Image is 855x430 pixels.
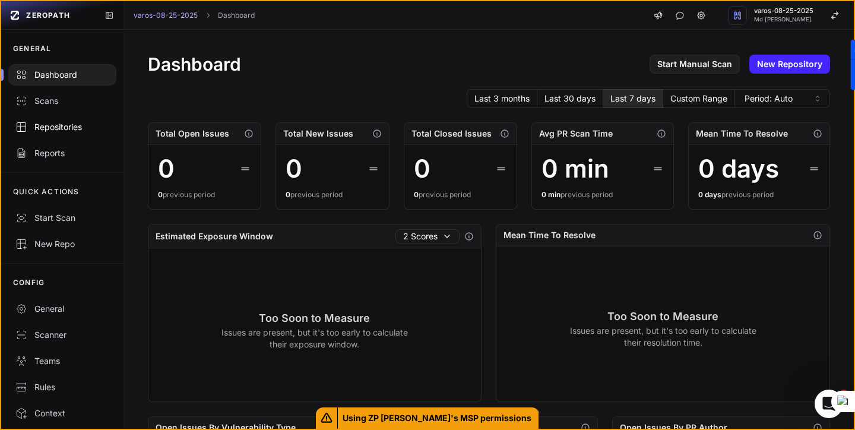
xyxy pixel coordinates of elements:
div: 0 min [541,154,609,183]
svg: chevron right, [204,11,212,20]
a: New Repository [749,55,830,74]
button: varos-08-25-2025 Md [PERSON_NAME] [721,1,854,30]
div: 0 [158,154,175,183]
span: ZEROPATH [26,11,70,20]
button: 2 Scores [395,229,460,244]
p: GENERAL [13,44,51,53]
h2: Total New Issues [283,128,353,140]
a: New Repo [1,231,123,257]
div: Start Scan [15,212,109,224]
span: 0 days [698,190,721,199]
div: Repositories [15,121,109,133]
span: 1 [839,390,848,399]
div: Dashboard [15,69,109,81]
div: 0 days [698,154,779,183]
div: Context [15,407,109,419]
a: varos-08-25-2025 [134,11,198,20]
a: Dashboard [1,62,123,88]
iframe: Intercom live chat [815,390,843,418]
p: Issues are present, but it's too early to calculate their exposure window. [221,327,408,350]
a: General [1,296,123,322]
p: Issues are present, but it's too early to calculate their resolution time. [569,325,756,349]
div: previous period [286,190,379,200]
a: Repositories [1,114,123,140]
a: Reports [1,140,123,166]
button: Last 7 days [603,89,663,108]
div: previous period [541,190,663,200]
span: 0 min [541,190,560,199]
a: Teams [1,348,123,374]
div: Rules [15,381,109,393]
div: 0 [414,154,430,183]
h3: Too Soon to Measure [569,308,756,325]
div: previous period [158,190,252,200]
h2: Avg PR Scan Time [539,128,613,140]
h3: Too Soon to Measure [221,310,408,327]
div: previous period [698,190,820,200]
div: 0 [286,154,302,183]
h2: Mean Time To Resolve [503,229,596,241]
a: Scans [1,88,123,114]
a: ZEROPATH [6,6,95,25]
p: CONFIG [13,278,45,287]
div: previous period [414,190,508,200]
a: Scanner [1,322,123,348]
button: Last 3 months [467,89,537,108]
a: Rules [1,374,123,400]
h1: Dashboard [148,53,241,75]
button: Last 30 days [537,89,603,108]
nav: breadcrumb [134,11,255,20]
a: Context [1,400,123,426]
div: Scans [15,95,109,107]
div: New Repo [15,238,109,250]
p: QUICK ACTIONS [13,187,80,197]
h2: Total Closed Issues [411,128,492,140]
span: Md [PERSON_NAME] [754,17,813,23]
span: 0 [158,190,163,199]
span: Period: Auto [745,93,793,105]
span: 0 [414,190,419,199]
h2: Estimated Exposure Window [156,230,273,242]
a: Start Manual Scan [650,55,740,74]
svg: caret sort, [813,94,822,103]
div: Teams [15,355,109,367]
span: 0 [286,190,290,199]
div: Scanner [15,329,109,341]
div: General [15,303,109,315]
span: Using ZP [PERSON_NAME]'s MSP permissions [338,407,539,429]
h2: Total Open Issues [156,128,229,140]
button: Start Scan [1,205,123,231]
button: Custom Range [663,89,735,108]
span: varos-08-25-2025 [754,8,813,14]
div: Reports [15,147,109,159]
a: Dashboard [218,11,255,20]
h2: Mean Time To Resolve [696,128,788,140]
